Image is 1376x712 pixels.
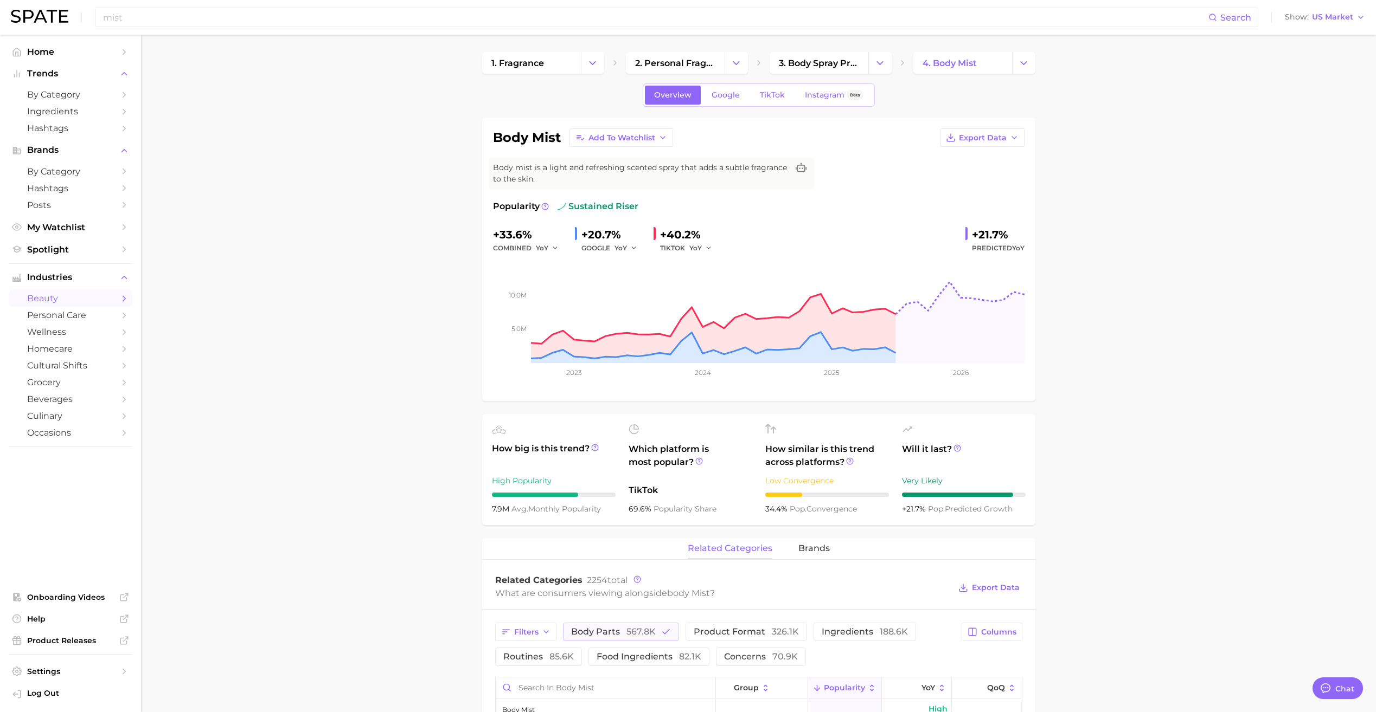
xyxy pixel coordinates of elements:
span: 326.1k [772,626,799,637]
span: Export Data [972,583,1020,592]
span: Popularity [493,200,540,213]
tspan: 2023 [566,368,581,377]
button: group [716,677,808,698]
span: Help [27,614,114,624]
span: YoY [536,243,548,253]
input: Search here for a brand, industry, or ingredient [102,8,1208,27]
button: QoQ [952,677,1021,698]
span: Filters [514,627,539,637]
button: Add to Watchlist [569,128,673,147]
span: 567.8k [626,626,656,637]
a: Onboarding Videos [9,589,132,605]
span: sustained riser [558,200,638,213]
span: Home [27,47,114,57]
span: Add to Watchlist [588,133,655,143]
div: High Popularity [492,474,616,487]
span: culinary [27,411,114,421]
span: wellness [27,327,114,337]
span: Google [712,90,740,100]
a: 3. body spray products [770,52,868,74]
a: Hashtags [9,120,132,137]
a: TikTok [751,86,794,105]
a: Settings [9,663,132,679]
span: popularity share [654,504,716,514]
span: total [587,575,628,585]
span: 69.6% [629,504,654,514]
a: beverages [9,391,132,407]
span: Hashtags [27,123,114,133]
span: 1. fragrance [491,58,544,68]
span: Posts [27,200,114,210]
span: 2. personal fragrance [635,58,715,68]
span: beverages [27,394,114,404]
div: +40.2% [660,226,720,243]
span: YoY [689,243,702,253]
button: Brands [9,142,132,158]
a: cultural shifts [9,357,132,374]
a: 1. fragrance [482,52,581,74]
a: by Category [9,163,132,180]
tspan: 2026 [952,368,968,377]
span: TikTok [629,484,752,497]
span: occasions [27,428,114,438]
a: wellness [9,323,132,340]
a: 4. body mist [913,52,1012,74]
span: Columns [981,627,1016,637]
span: Product Releases [27,636,114,645]
button: ShowUS Market [1282,10,1368,24]
span: 7.9m [492,504,511,514]
span: Onboarding Videos [27,592,114,602]
a: culinary [9,407,132,424]
button: Change Category [581,52,604,74]
span: group [734,683,759,692]
abbr: popularity index [928,504,945,514]
span: Spotlight [27,244,114,255]
button: Industries [9,269,132,286]
a: Overview [645,86,701,105]
button: Change Category [1012,52,1035,74]
span: grocery [27,377,114,387]
span: concerns [724,652,798,661]
button: YoY [689,242,713,255]
a: Posts [9,197,132,213]
span: Show [1285,14,1309,20]
span: product format [694,627,799,636]
tspan: 2024 [694,368,711,377]
a: Log out. Currently logged in with e-mail alicia.ung@kearney.com. [9,685,132,703]
span: YoY [921,683,935,692]
span: QoQ [987,683,1005,692]
a: Ingredients [9,103,132,120]
span: 2254 [587,575,607,585]
span: body parts [571,627,656,636]
span: cultural shifts [27,360,114,371]
button: YoY [882,677,952,698]
span: personal care [27,310,114,320]
span: ingredients [822,627,908,636]
span: Beta [850,90,860,100]
button: Export Data [940,128,1025,147]
span: monthly popularity [511,504,601,514]
a: occasions [9,424,132,441]
abbr: popularity index [790,504,807,514]
span: +21.7% [902,504,928,514]
div: combined [493,242,566,255]
a: Home [9,43,132,60]
span: Body mist is a light and refreshing scented spray that adds a subtle fragrance to the skin. [493,162,788,185]
tspan: 2025 [824,368,840,377]
div: What are consumers viewing alongside ? [495,586,951,600]
span: 188.6k [880,626,908,637]
span: 3. body spray products [779,58,859,68]
button: YoY [615,242,638,255]
span: US Market [1312,14,1353,20]
a: Google [702,86,749,105]
span: 34.4% [765,504,790,514]
span: Search [1220,12,1251,23]
span: Will it last? [902,443,1026,469]
a: Hashtags [9,180,132,197]
span: by Category [27,89,114,100]
span: convergence [790,504,857,514]
span: YoY [615,243,627,253]
span: Hashtags [27,183,114,193]
span: Industries [27,273,114,282]
div: +33.6% [493,226,566,243]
